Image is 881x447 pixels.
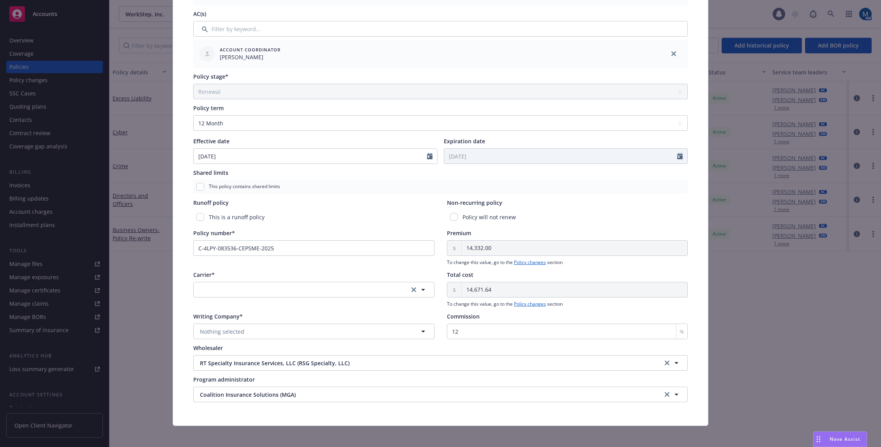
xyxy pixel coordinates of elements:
[662,358,672,368] a: clear selection
[462,282,687,297] input: 0.00
[193,104,224,112] span: Policy term
[193,271,215,278] span: Carrier*
[447,301,688,308] span: To change this value, go to the section
[447,313,480,320] span: Commission
[220,53,281,61] span: [PERSON_NAME]
[409,285,418,294] a: clear selection
[193,313,243,320] span: Writing Company*
[427,153,433,159] svg: Calendar
[193,180,688,194] div: This policy contains shared limits
[193,324,434,339] button: Nothing selected
[447,229,471,237] span: Premium
[447,210,688,224] div: Policy will not renew
[193,344,223,352] span: Wholesaler
[193,210,434,224] div: This is a runoff policy
[193,229,235,237] span: Policy number*
[193,387,688,402] button: Coalition Insurance Solutions (MGA)clear selection
[447,271,473,278] span: Total cost
[193,282,434,297] button: clear selection
[193,73,228,80] span: Policy stage*
[447,199,502,206] span: Non-recurring policy
[677,153,683,159] svg: Calendar
[220,46,281,53] span: Account Coordinator
[444,137,485,145] span: Expiration date
[193,199,229,206] span: Runoff policy
[194,149,427,164] input: MM/DD/YYYY
[444,149,678,164] input: MM/DD/YYYY
[193,376,255,383] span: Program administrator
[680,327,684,336] span: %
[814,432,823,447] div: Drag to move
[514,301,546,307] a: Policy changes
[193,355,688,371] button: RT Specialty Insurance Services, LLC (RSG Specialty, LLC)clear selection
[813,431,867,447] button: Nova Assist
[514,259,546,266] a: Policy changes
[200,359,625,367] span: RT Specialty Insurance Services, LLC (RSG Specialty, LLC)
[447,259,688,266] span: To change this value, go to the section
[669,49,678,58] a: close
[193,137,230,145] span: Effective date
[462,241,687,255] input: 0.00
[193,169,228,176] span: Shared limits
[200,327,244,336] span: Nothing selected
[662,390,672,399] a: clear selection
[193,21,688,37] input: Filter by keyword...
[200,391,625,399] span: Coalition Insurance Solutions (MGA)
[193,10,206,18] span: AC(s)
[830,436,860,442] span: Nova Assist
